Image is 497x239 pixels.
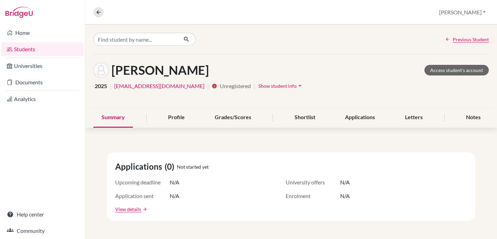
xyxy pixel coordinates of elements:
a: Home [1,26,84,40]
span: Previous Student [453,36,489,43]
a: Previous Student [445,36,489,43]
span: Enrolment [286,192,340,200]
a: Universities [1,59,84,73]
a: Access student's account [424,65,489,75]
div: Grades/Scores [207,108,259,128]
span: Upcoming deadline [115,178,170,186]
input: Find student by name... [93,33,178,46]
div: Profile [160,108,193,128]
span: N/A [340,178,350,186]
img: Bridge-U [5,7,33,18]
span: N/A [170,178,179,186]
a: Documents [1,75,84,89]
span: 2025 [95,82,107,90]
div: Shortlist [286,108,323,128]
span: N/A [170,192,179,200]
span: N/A [340,192,350,200]
span: Show student info [258,83,297,89]
span: (0) [165,160,177,173]
button: Show student infoarrow_drop_down [258,81,304,91]
a: Analytics [1,92,84,106]
a: arrow_forward [141,207,147,212]
button: [PERSON_NAME] [436,6,489,19]
img: Ron Weasley's avatar [93,62,109,78]
div: Notes [458,108,489,128]
div: Applications [337,108,383,128]
a: [EMAIL_ADDRESS][DOMAIN_NAME] [114,82,205,90]
i: arrow_drop_down [297,82,303,89]
span: | [110,82,111,90]
span: | [254,82,255,90]
span: University offers [286,178,340,186]
div: Letters [397,108,431,128]
a: Community [1,224,84,238]
a: View details [115,206,141,213]
i: info [212,83,217,89]
span: Applications [115,160,165,173]
span: | [207,82,209,90]
a: Students [1,42,84,56]
span: Unregistered [220,82,251,90]
div: Summary [93,108,133,128]
h1: [PERSON_NAME] [111,63,209,78]
span: Application sent [115,192,170,200]
a: Help center [1,208,84,221]
span: Not started yet [177,163,209,170]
